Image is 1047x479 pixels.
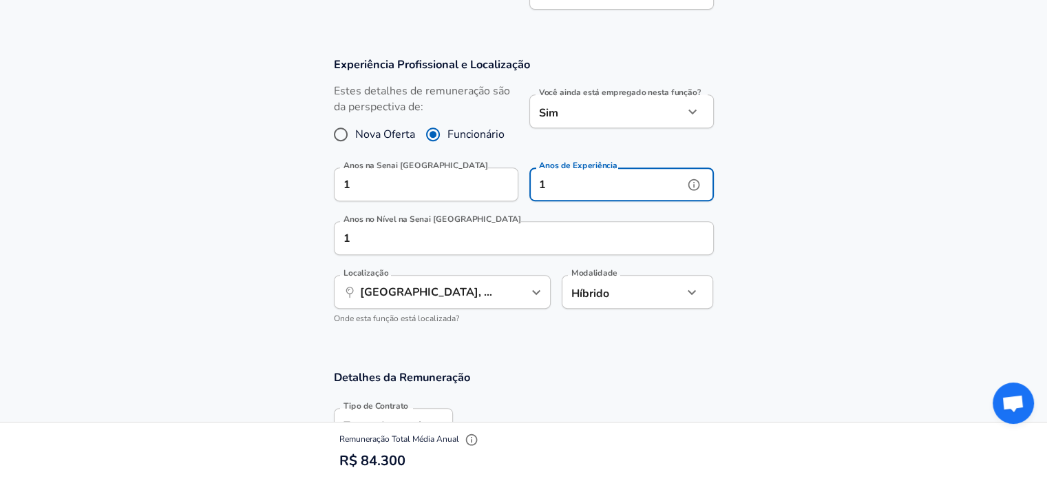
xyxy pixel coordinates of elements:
label: Tipo de Contrato [343,402,408,410]
div: Bate-papo aberto [993,383,1034,424]
label: Anos no Nível na Senai [GEOGRAPHIC_DATA] [343,215,522,223]
span: Funcionário [447,126,505,143]
span: Nova Oferta [355,126,415,143]
h3: Detalhes da Remuneração [334,369,714,385]
div: Sim [529,94,684,128]
input: 1 [334,221,684,255]
label: Anos na Senai [GEOGRAPHIC_DATA] [343,161,489,170]
span: Onde esta função está localizada? [334,313,459,324]
button: Explicar Remuneração Total [461,429,482,450]
label: Você ainda está empregado nesta função? [539,88,701,96]
label: Anos de Experiência [539,161,617,170]
input: 0 [334,167,488,201]
h3: Experiência Profissional e Localização [334,57,714,72]
label: Modalidade [571,269,617,277]
input: 7 [529,167,684,201]
span: Remuneração Total Média Anual [339,434,482,445]
button: help [684,174,704,195]
button: Open [527,283,546,302]
label: Localização [343,269,388,277]
label: Estes detalhes de remuneração são da perspectiva de: [334,83,518,115]
div: Híbrido [562,275,663,309]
